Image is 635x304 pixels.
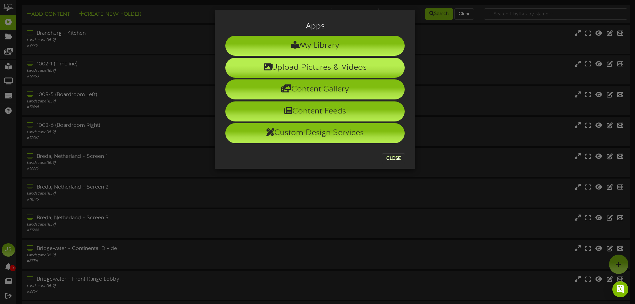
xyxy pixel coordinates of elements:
[612,281,628,297] div: Open Intercom Messenger
[225,22,405,31] h3: Apps
[225,101,405,121] li: Content Feeds
[225,79,405,99] li: Content Gallery
[382,153,405,164] button: Close
[225,58,405,78] li: Upload Pictures & Videos
[225,36,405,56] li: My Library
[225,123,405,143] li: Custom Design Services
